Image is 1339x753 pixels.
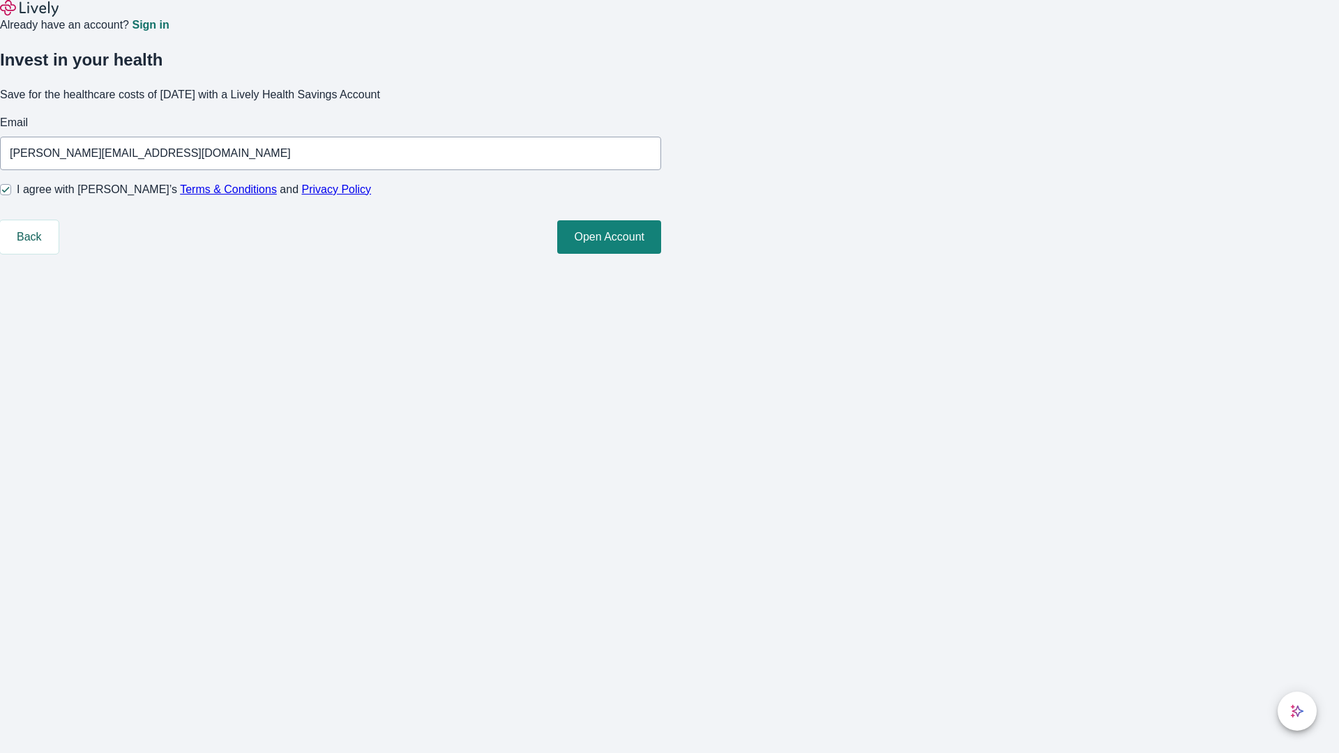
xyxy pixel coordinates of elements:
button: chat [1278,692,1317,731]
a: Terms & Conditions [180,183,277,195]
svg: Lively AI Assistant [1290,704,1304,718]
a: Sign in [132,20,169,31]
span: I agree with [PERSON_NAME]’s and [17,181,371,198]
button: Open Account [557,220,661,254]
a: Privacy Policy [302,183,372,195]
